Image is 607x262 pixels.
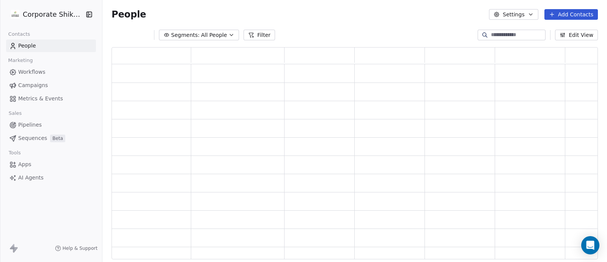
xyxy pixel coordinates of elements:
span: AI Agents [18,174,44,182]
button: Filter [244,30,275,40]
span: Contacts [5,29,33,40]
span: People [112,9,146,20]
button: Add Contacts [544,9,598,20]
a: People [6,40,96,52]
button: Corporate Shiksha [9,8,81,21]
a: Campaigns [6,79,96,92]
span: Help & Support [63,245,97,251]
span: Apps [18,160,31,168]
span: Sales [5,108,25,119]
button: Edit View [555,30,598,40]
button: Settings [489,9,538,20]
a: Pipelines [6,119,96,131]
span: Pipelines [18,121,42,129]
a: Apps [6,158,96,171]
span: Metrics & Events [18,95,63,103]
img: CorporateShiksha.png [11,10,20,19]
a: SequencesBeta [6,132,96,144]
span: Beta [50,135,65,142]
span: Campaigns [18,81,48,89]
span: Tools [5,147,24,159]
a: Metrics & Events [6,92,96,105]
a: Workflows [6,66,96,78]
div: Open Intercom Messenger [581,236,599,254]
span: Sequences [18,134,47,142]
span: People [18,42,36,50]
span: All People [201,31,227,39]
span: Corporate Shiksha [23,10,83,19]
a: Help & Support [55,245,97,251]
a: AI Agents [6,171,96,184]
span: Workflows [18,68,46,76]
span: Marketing [5,55,36,66]
span: Segments: [171,31,200,39]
